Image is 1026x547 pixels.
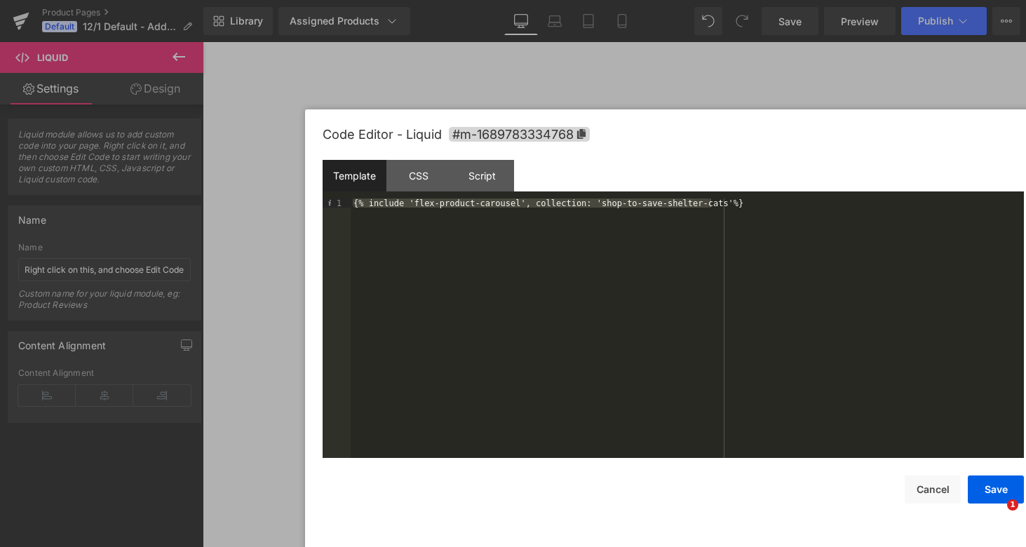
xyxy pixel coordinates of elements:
[1007,499,1018,511] span: 1
[450,160,514,191] div: Script
[978,499,1012,533] iframe: Intercom live chat
[449,127,590,142] span: Click to copy
[323,127,442,142] span: Code Editor - Liquid
[323,160,386,191] div: Template
[386,160,450,191] div: CSS
[905,475,961,504] button: Cancel
[968,475,1024,504] button: Save
[323,198,351,208] div: 1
